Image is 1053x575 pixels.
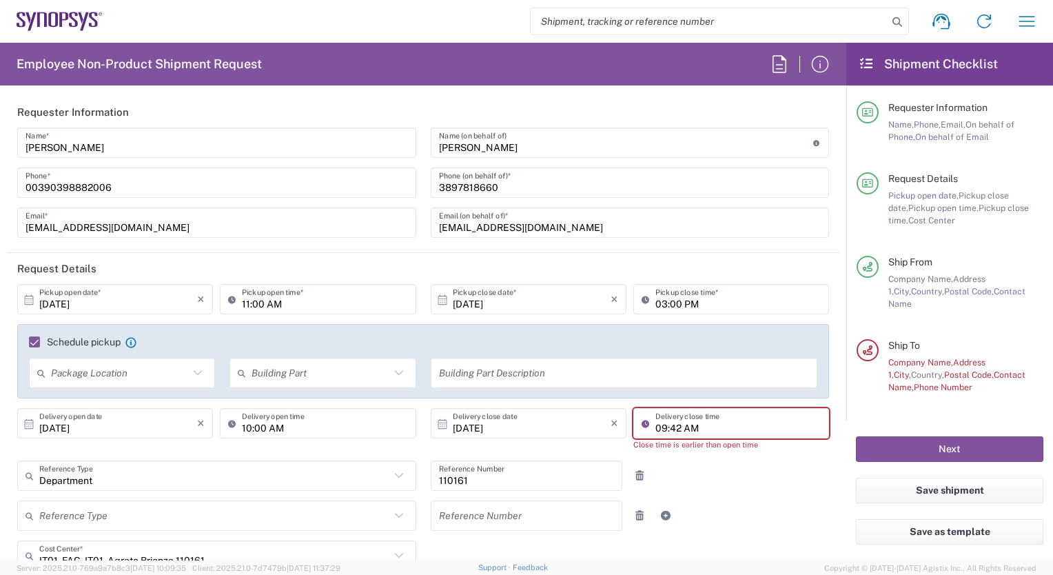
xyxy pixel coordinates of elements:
h2: Requester Information [17,105,129,119]
span: Request Details [888,173,958,184]
a: Add Reference [656,506,675,525]
span: Pickup open date, [888,190,959,201]
span: [DATE] 11:37:29 [287,564,340,572]
span: Country, [911,370,944,380]
input: Shipment, tracking or reference number [531,8,888,34]
h2: Employee Non-Product Shipment Request [17,56,262,72]
i: × [197,412,205,434]
i: × [611,412,618,434]
span: Company Name, [888,274,953,284]
span: Phone Number [914,382,972,392]
a: Support [478,563,513,572]
span: On behalf of Email [915,132,989,142]
a: Remove Reference [630,506,649,525]
span: City, [894,370,911,380]
i: × [197,288,205,310]
span: City, [894,286,911,296]
span: Client: 2025.21.0-7d7479b [192,564,340,572]
span: Pickup open time, [908,203,979,213]
div: Close time is earlier than open time [633,438,829,451]
span: Requester Information [888,102,988,113]
span: Country, [911,286,944,296]
span: Ship To [888,340,920,351]
span: Postal Code, [944,370,994,380]
span: Phone, [914,119,941,130]
button: Save as template [856,519,1043,545]
span: Postal Code, [944,286,994,296]
span: Company Name, [888,357,953,367]
i: × [611,288,618,310]
label: Schedule pickup [29,336,121,347]
a: Remove Reference [630,466,649,485]
span: [DATE] 10:09:35 [130,564,186,572]
span: Cost Center [908,215,955,225]
span: Email, [941,119,965,130]
h2: Shipment Checklist [859,56,998,72]
span: Name, [888,119,914,130]
span: Server: 2025.21.0-769a9a7b8c3 [17,564,186,572]
a: Feedback [513,563,548,572]
button: Save shipment [856,478,1043,503]
span: Ship From [888,256,932,268]
button: Next [856,436,1043,462]
span: Copyright © [DATE]-[DATE] Agistix Inc., All Rights Reserved [824,562,1036,574]
h2: Request Details [17,262,96,276]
